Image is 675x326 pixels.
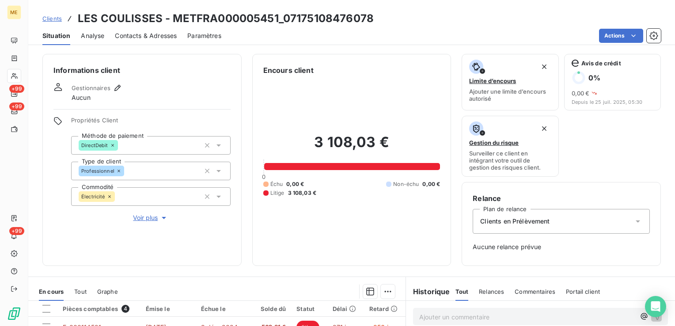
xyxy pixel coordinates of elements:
[81,168,114,174] span: Professionnel
[270,189,284,197] span: Litige
[369,305,400,312] div: Retard
[81,31,104,40] span: Analyse
[599,29,643,43] button: Actions
[53,65,231,76] h6: Informations client
[296,305,322,312] div: Statut
[588,73,600,82] h6: 0 %
[72,93,91,102] span: Aucun
[572,90,590,97] span: 0,00 €
[480,217,550,226] span: Clients en Prélèvement
[288,189,317,197] span: 3 108,03 €
[121,305,129,313] span: 4
[71,213,231,223] button: Voir plus
[469,77,516,84] span: Limite d’encours
[201,305,243,312] div: Échue le
[270,180,283,188] span: Échu
[462,116,558,177] button: Gestion du risqueSurveiller ce client en intégrant votre outil de gestion des risques client.
[124,167,131,175] input: Ajouter une valeur
[63,305,135,313] div: Pièces comptables
[515,288,555,295] span: Commentaires
[118,141,125,149] input: Ajouter une valeur
[39,288,64,295] span: En cours
[473,243,650,251] span: Aucune relance prévue
[78,11,374,27] h3: LES COULISSES - METFRA000005451_07175108476078
[133,213,168,222] span: Voir plus
[187,31,221,40] span: Paramètres
[263,133,440,160] h2: 3 108,03 €
[253,305,286,312] div: Solde dû
[566,288,600,295] span: Portail client
[469,139,519,146] span: Gestion du risque
[7,104,21,118] a: +99
[42,14,62,23] a: Clients
[333,305,359,312] div: Délai
[9,85,24,93] span: +99
[97,288,118,295] span: Graphe
[469,150,551,171] span: Surveiller ce client en intégrant votre outil de gestion des risques client.
[9,227,24,235] span: +99
[286,180,304,188] span: 0,00 €
[71,117,231,129] span: Propriétés Client
[393,180,419,188] span: Non-échu
[7,87,21,101] a: +99
[455,288,469,295] span: Tout
[645,296,666,317] div: Open Intercom Messenger
[263,65,314,76] h6: Encours client
[572,99,653,105] span: Depuis le 25 juil. 2025, 05:30
[81,194,105,199] span: Électricité
[146,305,190,312] div: Émise le
[72,84,110,91] span: Gestionnaires
[462,54,558,110] button: Limite d’encoursAjouter une limite d’encours autorisé
[422,180,440,188] span: 0,00 €
[479,288,504,295] span: Relances
[473,193,650,204] h6: Relance
[42,31,70,40] span: Situation
[81,143,108,148] span: DirectDebit
[9,102,24,110] span: +99
[115,31,177,40] span: Contacts & Adresses
[262,173,265,180] span: 0
[7,5,21,19] div: ME
[74,288,87,295] span: Tout
[42,15,62,22] span: Clients
[115,193,122,201] input: Ajouter une valeur
[581,60,621,67] span: Avis de crédit
[7,307,21,321] img: Logo LeanPay
[406,286,450,297] h6: Historique
[469,88,551,102] span: Ajouter une limite d’encours autorisé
